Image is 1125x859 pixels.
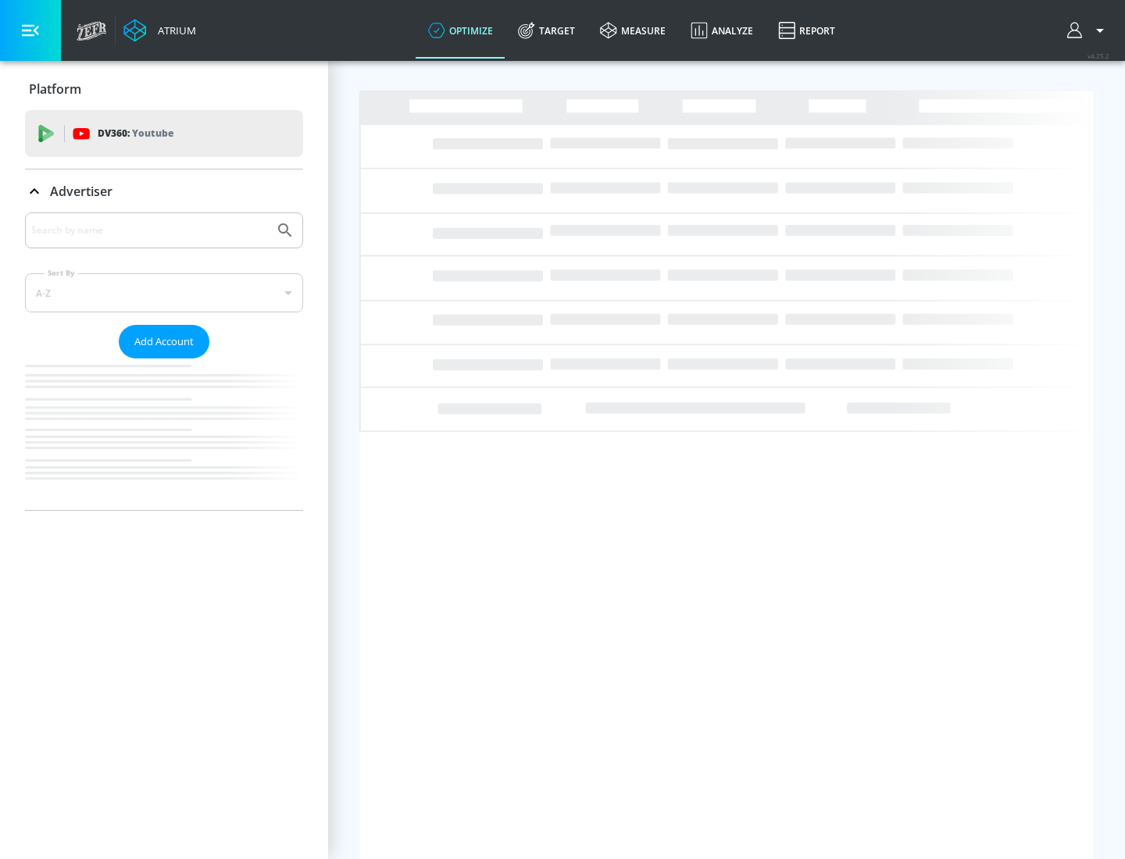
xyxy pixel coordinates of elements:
[123,19,196,42] a: Atrium
[587,2,678,59] a: measure
[1087,52,1109,60] span: v 4.25.2
[132,125,173,141] p: Youtube
[25,273,303,312] div: A-Z
[25,358,303,510] nav: list of Advertiser
[25,169,303,213] div: Advertiser
[29,80,81,98] p: Platform
[134,333,194,351] span: Add Account
[416,2,505,59] a: optimize
[25,67,303,111] div: Platform
[152,23,196,37] div: Atrium
[31,220,268,241] input: Search by name
[98,125,173,142] p: DV360:
[50,183,112,200] p: Advertiser
[678,2,766,59] a: Analyze
[25,212,303,510] div: Advertiser
[45,268,78,278] label: Sort By
[119,325,209,358] button: Add Account
[505,2,587,59] a: Target
[766,2,848,59] a: Report
[25,110,303,157] div: DV360: Youtube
